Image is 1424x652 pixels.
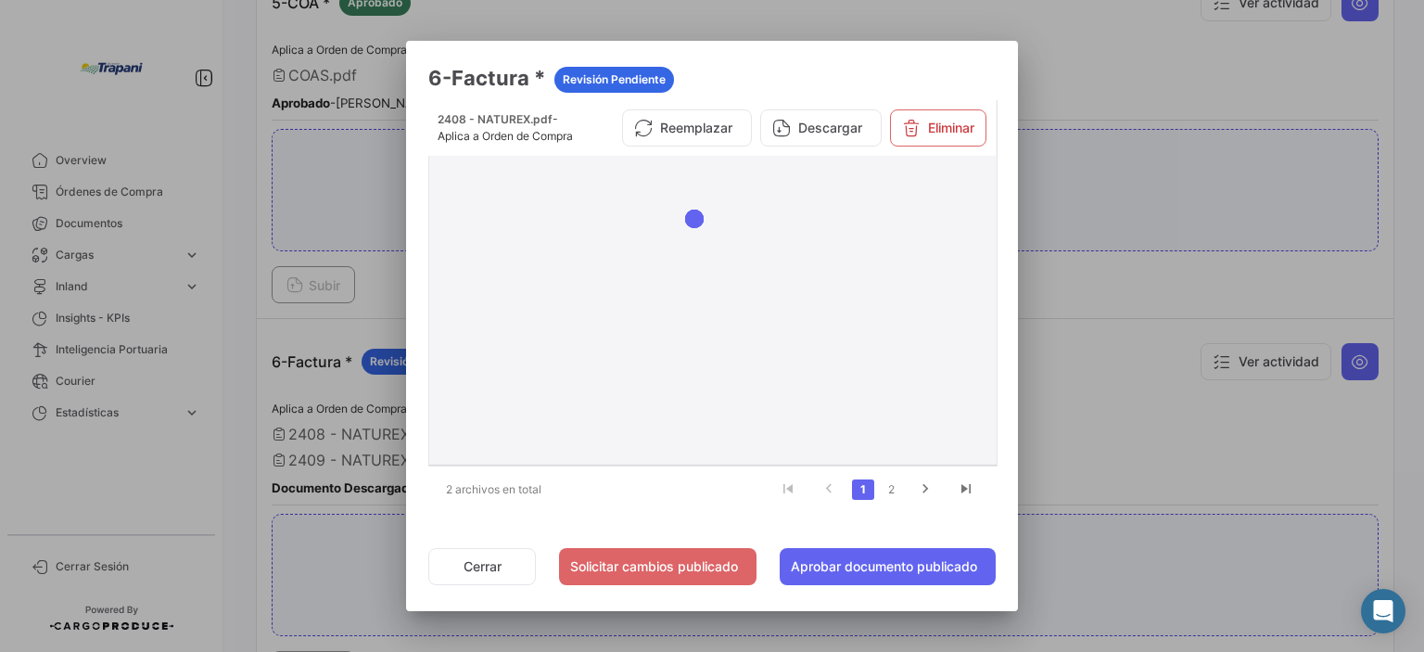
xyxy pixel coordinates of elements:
a: go to last page [948,479,984,500]
li: page 2 [877,474,905,505]
a: 1 [852,479,874,500]
a: go to previous page [811,479,846,500]
span: Revisión Pendiente [563,71,666,88]
button: Aprobar documento publicado [780,548,996,585]
button: Reemplazar [622,109,752,147]
div: 2 archivos en total [428,467,581,513]
button: Solicitar cambios publicado [559,548,756,585]
a: go to next page [908,479,943,500]
span: 2408 - NATUREX.pdf [438,112,553,126]
a: go to first page [770,479,806,500]
div: Abrir Intercom Messenger [1361,589,1405,633]
button: Cerrar [428,548,536,585]
button: Eliminar [890,109,986,147]
h3: 6-Factura * [428,63,996,93]
a: 2 [880,479,902,500]
button: Descargar [760,109,882,147]
li: page 1 [849,474,877,505]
